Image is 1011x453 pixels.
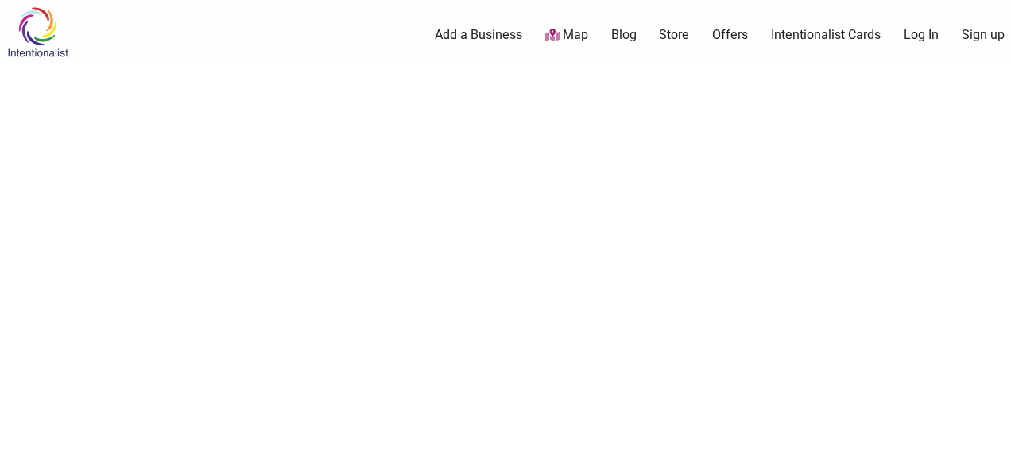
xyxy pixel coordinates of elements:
a: Offers [712,26,748,44]
a: Add a Business [435,26,522,44]
a: Blog [611,26,637,44]
a: Map [545,26,588,45]
a: Sign up [962,26,1005,44]
a: Log In [904,26,939,44]
a: Intentionalist Cards [771,26,881,44]
a: Store [659,26,689,44]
